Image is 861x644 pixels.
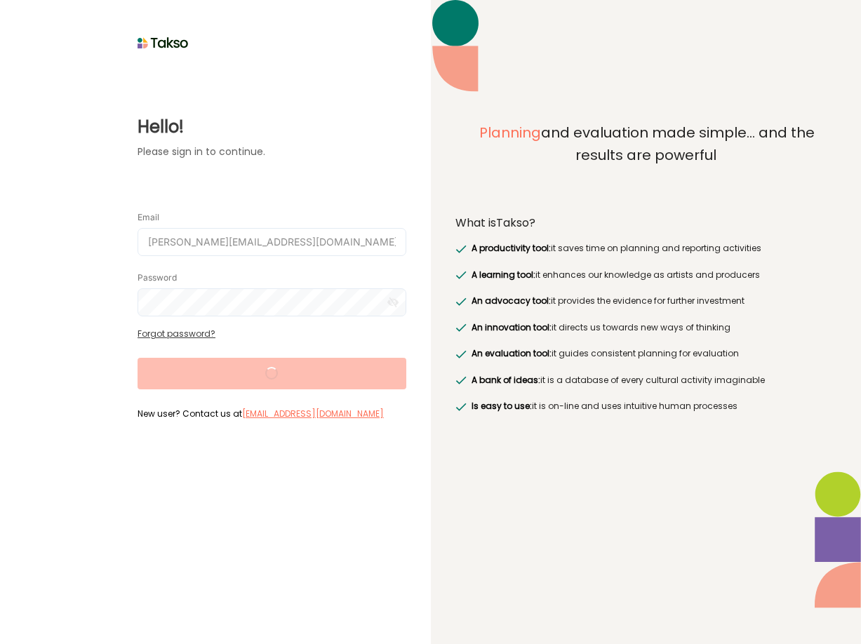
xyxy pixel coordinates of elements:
label: it directs us towards new ways of thinking [469,321,730,335]
span: A productivity tool: [472,242,551,254]
label: Hello! [138,114,406,140]
img: greenRight [455,245,467,253]
span: Takso? [496,215,535,231]
label: and evaluation made simple... and the results are powerful [455,122,837,198]
span: A bank of ideas: [472,374,540,386]
img: greenRight [455,323,467,332]
label: it saves time on planning and reporting activities [469,241,761,255]
img: taksoLoginLogo [138,32,189,53]
label: it is on-line and uses intuitive human processes [469,399,737,413]
label: Please sign in to continue. [138,145,406,159]
label: it provides the evidence for further investment [469,294,745,308]
label: New user? Contact us at [138,407,406,420]
img: greenRight [455,376,467,384]
img: greenRight [455,350,467,358]
label: it guides consistent planning for evaluation [469,347,739,361]
a: Forgot password? [138,328,215,340]
label: it enhances our knowledge as artists and producers [469,268,760,282]
span: Planning [479,123,541,142]
span: An innovation tool: [472,321,552,333]
label: it is a database of every cultural activity imaginable [469,373,765,387]
span: An evaluation tool: [472,347,552,359]
label: Password [138,272,177,283]
label: Email [138,212,159,223]
img: greenRight [455,271,467,279]
img: greenRight [455,297,467,306]
a: [EMAIL_ADDRESS][DOMAIN_NAME] [242,408,384,420]
span: Is easy to use: [472,400,532,412]
img: greenRight [455,403,467,411]
span: A learning tool: [472,269,535,281]
label: What is [455,216,535,230]
span: An advocacy tool: [472,295,551,307]
label: [EMAIL_ADDRESS][DOMAIN_NAME] [242,407,384,421]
